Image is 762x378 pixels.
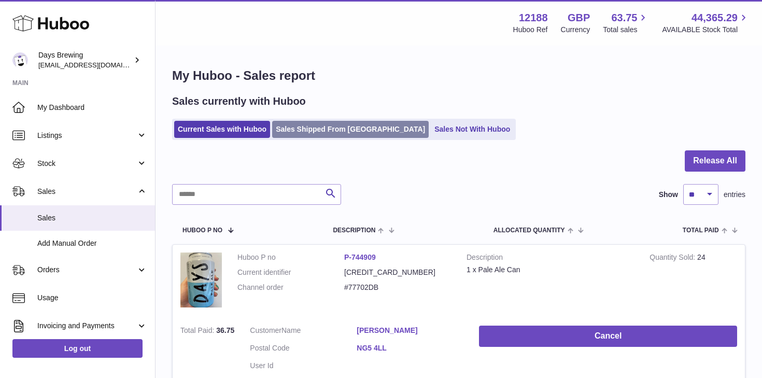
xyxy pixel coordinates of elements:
[611,11,637,25] span: 63.75
[37,293,147,303] span: Usage
[180,253,222,308] img: 121881680514664.jpg
[174,121,270,138] a: Current Sales with Huboo
[479,326,737,347] button: Cancel
[250,326,357,338] dt: Name
[37,187,136,197] span: Sales
[38,50,132,70] div: Days Brewing
[250,326,281,334] span: Customer
[683,227,719,234] span: Total paid
[513,25,548,35] div: Huboo Ref
[172,94,306,108] h2: Sales currently with Huboo
[12,52,28,68] img: helena@daysbrewing.com
[603,11,649,35] a: 63.75 Total sales
[172,67,745,84] h1: My Huboo - Sales report
[37,265,136,275] span: Orders
[344,283,451,292] dd: #77702DB
[250,343,357,356] dt: Postal Code
[37,159,136,169] span: Stock
[650,253,697,264] strong: Quantity Sold
[568,11,590,25] strong: GBP
[333,227,375,234] span: Description
[237,283,344,292] dt: Channel order
[37,239,147,248] span: Add Manual Order
[467,265,634,275] div: 1 x Pale Ale Can
[37,103,147,113] span: My Dashboard
[37,213,147,223] span: Sales
[662,11,750,35] a: 44,365.29 AVAILABLE Stock Total
[467,253,634,265] strong: Description
[12,339,143,358] a: Log out
[603,25,649,35] span: Total sales
[519,11,548,25] strong: 12188
[357,343,463,353] a: NG5 4LL
[561,25,590,35] div: Currency
[493,227,565,234] span: ALLOCATED Quantity
[250,361,357,371] dt: User Id
[37,321,136,331] span: Invoicing and Payments
[237,268,344,277] dt: Current identifier
[38,61,152,69] span: [EMAIL_ADDRESS][DOMAIN_NAME]
[685,150,745,172] button: Release All
[216,326,234,334] span: 36.75
[37,131,136,141] span: Listings
[357,326,463,335] a: [PERSON_NAME]
[724,190,745,200] span: entries
[642,245,745,318] td: 24
[659,190,678,200] label: Show
[692,11,738,25] span: 44,365.29
[431,121,514,138] a: Sales Not With Huboo
[182,227,222,234] span: Huboo P no
[344,268,451,277] dd: [CREDIT_CARD_NUMBER]
[662,25,750,35] span: AVAILABLE Stock Total
[180,326,216,337] strong: Total Paid
[237,253,344,262] dt: Huboo P no
[344,253,376,261] a: P-744909
[272,121,429,138] a: Sales Shipped From [GEOGRAPHIC_DATA]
